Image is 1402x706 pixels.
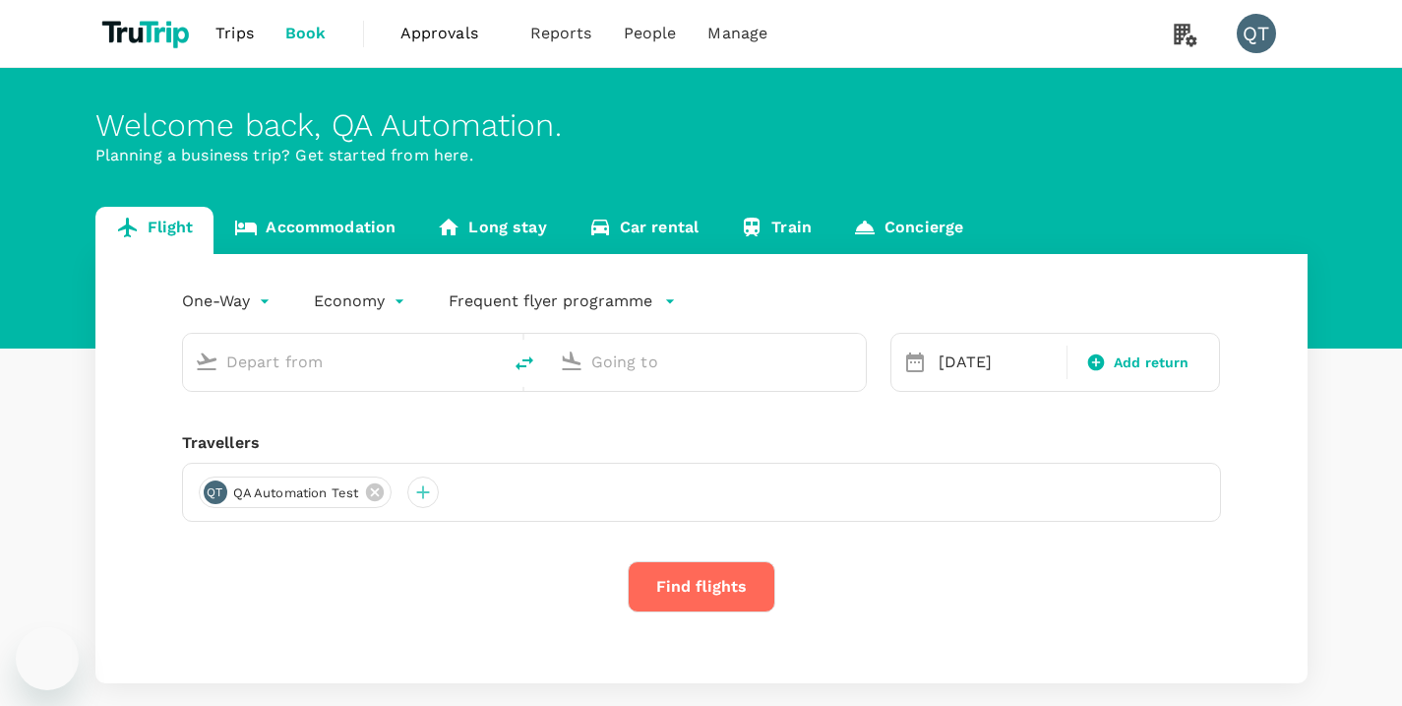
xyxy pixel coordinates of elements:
[501,340,548,387] button: delete
[215,22,254,45] span: Trips
[95,144,1308,167] p: Planning a business trip? Get started from here.
[199,477,393,508] div: QTQA Automation Test
[16,627,79,690] iframe: Button to launch messaging window
[182,431,1221,455] div: Travellers
[204,481,227,504] div: QT
[95,12,201,55] img: TruTrip logo
[852,359,856,363] button: Open
[719,207,832,254] a: Train
[568,207,720,254] a: Car rental
[449,289,676,313] button: Frequent flyer programme
[95,107,1308,144] div: Welcome back , QA Automation .
[832,207,984,254] a: Concierge
[530,22,592,45] span: Reports
[400,22,499,45] span: Approvals
[95,207,214,254] a: Flight
[1237,14,1276,53] div: QT
[487,359,491,363] button: Open
[182,286,274,317] div: One-Way
[221,483,371,503] span: QA Automation Test
[707,22,767,45] span: Manage
[213,207,416,254] a: Accommodation
[624,22,677,45] span: People
[449,289,652,313] p: Frequent flyer programme
[628,561,775,612] button: Find flights
[226,347,459,377] input: Depart from
[931,343,1063,382] div: [DATE]
[416,207,567,254] a: Long stay
[285,22,327,45] span: Book
[1114,353,1189,373] span: Add return
[314,286,409,317] div: Economy
[591,347,824,377] input: Going to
